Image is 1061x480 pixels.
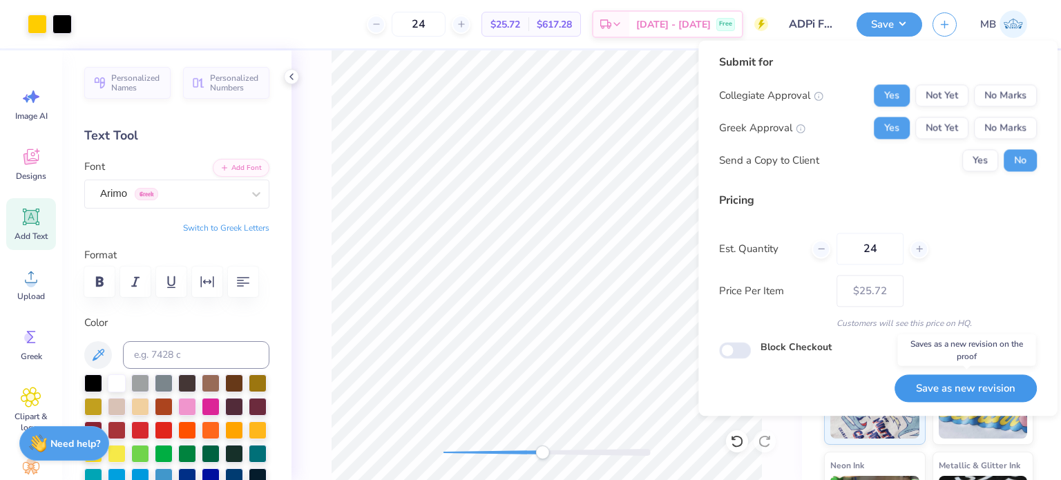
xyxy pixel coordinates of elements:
span: MB [980,17,996,32]
label: Block Checkout [761,340,832,354]
label: Price Per Item [719,283,826,299]
label: Format [84,247,269,263]
span: Personalized Names [111,73,162,93]
div: Greek Approval [719,120,805,136]
span: Free [719,19,732,29]
div: Submit for [719,54,1037,70]
button: Yes [874,84,910,106]
button: No Marks [974,84,1037,106]
span: $25.72 [490,17,520,32]
button: Add Font [213,159,269,177]
label: Font [84,159,105,175]
button: No Marks [974,117,1037,139]
span: Designs [16,171,46,182]
div: Collegiate Approval [719,88,823,103]
button: Yes [962,149,998,171]
input: e.g. 7428 c [123,341,269,369]
label: Est. Quantity [719,241,801,257]
button: No [1004,149,1037,171]
span: Greek [21,351,42,362]
span: [DATE] - [DATE] [636,17,711,32]
input: Untitled Design [778,10,846,38]
span: Metallic & Glitter Ink [939,458,1020,472]
button: Not Yet [915,84,968,106]
input: – – [392,12,446,37]
span: Image AI [15,111,48,122]
button: Save [857,12,922,37]
span: $617.28 [537,17,572,32]
button: Personalized Names [84,67,171,99]
button: Yes [874,117,910,139]
div: Saves as a new revision on the proof [898,334,1036,366]
div: Pricing [719,192,1037,209]
span: Upload [17,291,45,302]
label: Color [84,315,269,331]
span: Add Text [15,231,48,242]
img: Marianne Bagtang [1000,10,1027,38]
button: Switch to Greek Letters [183,222,269,233]
input: – – [837,233,904,265]
div: Customers will see this price on HQ. [719,317,1037,329]
a: MB [974,10,1033,38]
button: Personalized Numbers [183,67,269,99]
span: Personalized Numbers [210,73,261,93]
div: Accessibility label [535,445,549,459]
div: Send a Copy to Client [719,153,819,169]
strong: Need help? [50,437,100,450]
button: Not Yet [915,117,968,139]
span: Neon Ink [830,458,864,472]
span: Clipart & logos [8,411,54,433]
button: Save as new revision [895,374,1037,403]
div: Text Tool [84,126,269,145]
